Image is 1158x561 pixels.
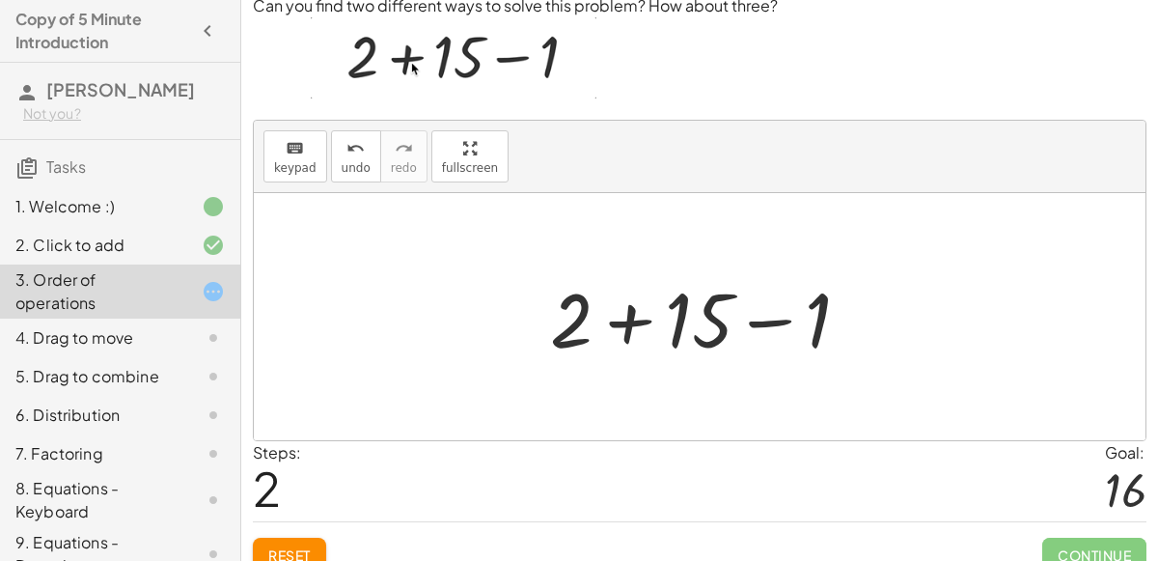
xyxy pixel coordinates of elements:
span: redo [391,161,417,175]
i: Task not started. [202,404,225,427]
span: Tasks [46,156,86,177]
div: 3. Order of operations [15,268,171,315]
i: Task finished and correct. [202,234,225,257]
div: Goal: [1105,441,1146,464]
i: Task not started. [202,489,225,512]
span: fullscreen [442,161,498,175]
i: keyboard [286,137,304,160]
i: Task not started. [202,326,225,350]
div: 5. Drag to combine [15,365,171,388]
div: 2. Click to add [15,234,171,257]
div: 1. Welcome :) [15,195,171,218]
button: undoundo [331,130,381,182]
div: 7. Factoring [15,442,171,465]
label: Steps: [253,442,301,463]
button: keyboardkeypad [263,130,327,182]
i: Task finished. [202,195,225,218]
span: undo [342,161,371,175]
img: c98fd760e6ed093c10ccf3c4ca28a3dcde0f4c7a2f3786375f60a510364f4df2.gif [311,17,596,98]
div: 8. Equations - Keyboard [15,477,171,523]
span: keypad [274,161,317,175]
h4: Copy of 5 Minute Introduction [15,8,190,54]
div: 4. Drag to move [15,326,171,350]
span: [PERSON_NAME] [46,78,195,100]
i: Task not started. [202,442,225,465]
i: undo [346,137,365,160]
span: 2 [253,459,281,518]
i: Task not started. [202,365,225,388]
button: redoredo [380,130,427,182]
i: Task started. [202,280,225,303]
div: 6. Distribution [15,404,171,427]
div: Not you? [23,104,225,124]
button: fullscreen [431,130,509,182]
i: redo [395,137,413,160]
